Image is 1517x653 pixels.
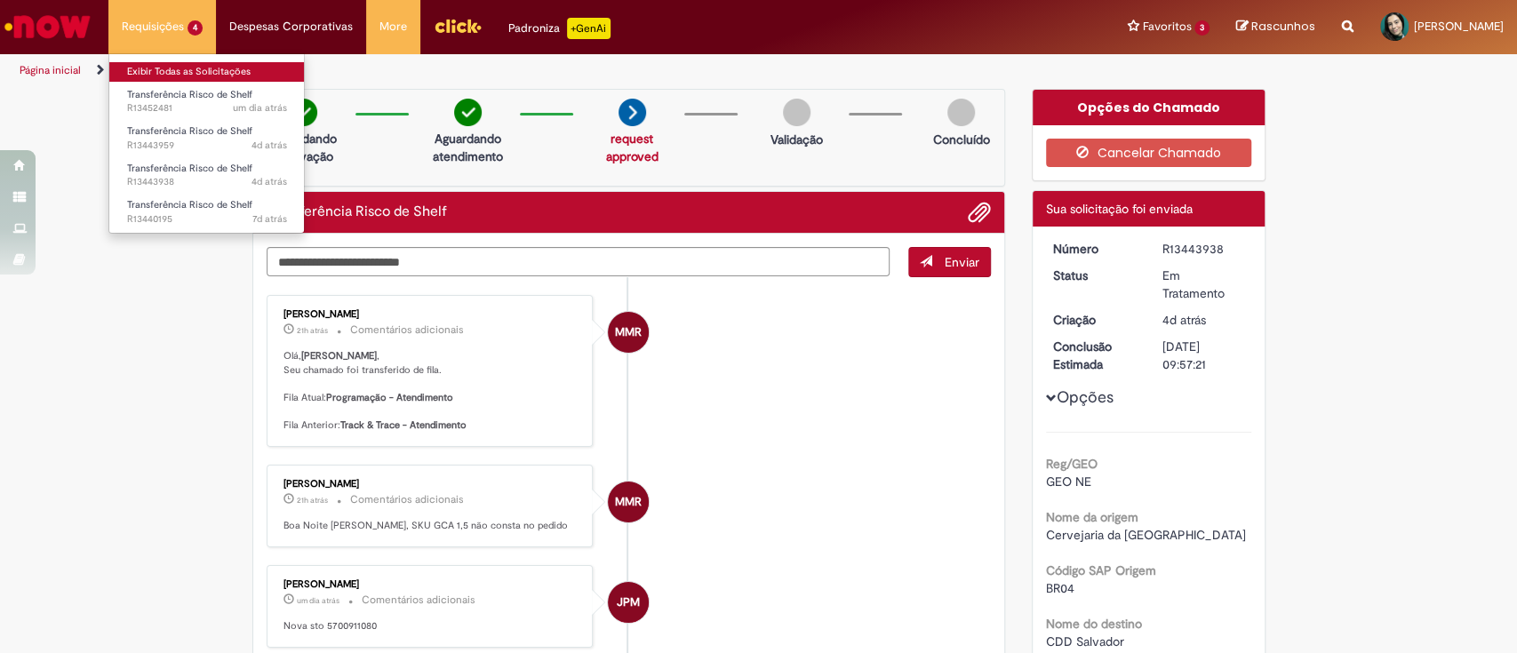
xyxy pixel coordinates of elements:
span: MMR [615,481,642,523]
p: Validação [770,131,823,148]
div: [PERSON_NAME] [283,309,579,320]
ul: Trilhas de página [13,54,998,87]
span: Transferência Risco de Shelf [127,88,252,101]
span: um dia atrás [297,595,339,606]
div: Matheus Maia Rocha [608,312,649,353]
b: Reg/GEO [1046,456,1098,472]
p: Aguardando atendimento [425,130,511,165]
p: Nova sto 5700911080 [283,619,579,633]
span: R13452481 [127,101,287,115]
div: R13443938 [1162,240,1245,258]
img: ServiceNow [2,9,93,44]
span: 4d atrás [252,175,287,188]
div: Julia Paiva Martelozo [608,582,649,623]
p: Boa Noite [PERSON_NAME], SKU GCA 1,5 não consta no pedido [283,519,579,533]
div: [PERSON_NAME] [283,479,579,490]
a: Aberto R13440195 : Transferência Risco de Shelf [109,195,305,228]
ul: Requisições [108,53,305,234]
b: Nome da origem [1046,509,1138,525]
span: [PERSON_NAME] [1414,19,1504,34]
img: img-circle-grey.png [783,99,810,126]
span: R13443959 [127,139,287,153]
dt: Criação [1040,311,1149,329]
span: Requisições [122,18,184,36]
img: arrow-next.png [619,99,646,126]
dt: Status [1040,267,1149,284]
span: Favoritos [1142,18,1191,36]
span: 21h atrás [297,495,328,506]
p: +GenAi [567,18,611,39]
a: Aberto R13452481 : Transferência Risco de Shelf [109,85,305,118]
a: Exibir Todas as Solicitações [109,62,305,82]
span: 4d atrás [1162,312,1206,328]
span: CDD Salvador [1046,633,1124,649]
div: 25/08/2025 11:57:18 [1162,311,1245,329]
textarea: Digite sua mensagem aqui... [267,247,890,277]
button: Cancelar Chamado [1046,139,1251,167]
span: Transferência Risco de Shelf [127,124,252,138]
span: 4d atrás [252,139,287,152]
time: 27/08/2025 14:55:44 [297,595,339,606]
span: Enviar [945,254,979,270]
b: [PERSON_NAME] [301,349,377,362]
span: Transferência Risco de Shelf [127,198,252,211]
time: 25/08/2025 11:57:18 [1162,312,1206,328]
small: Comentários adicionais [350,323,464,338]
a: Aberto R13443959 : Transferência Risco de Shelf [109,122,305,155]
span: R13440195 [127,212,287,227]
b: Programação - Atendimento [326,391,453,404]
a: request approved [606,131,659,164]
span: Sua solicitação foi enviada [1046,201,1193,217]
span: More [379,18,407,36]
time: 27/08/2025 18:32:04 [297,325,328,336]
span: 21h atrás [297,325,328,336]
b: Track & Trace - Atendimento [340,418,467,432]
a: Aberto R13443938 : Transferência Risco de Shelf [109,159,305,192]
time: 25/08/2025 11:57:19 [252,175,287,188]
span: Cervejaria da [GEOGRAPHIC_DATA] [1046,527,1246,543]
p: Olá, , Seu chamado foi transferido de fila. Fila Atual: Fila Anterior: [283,349,579,433]
a: Rascunhos [1236,19,1315,36]
button: Enviar [908,247,991,277]
span: 3 [1194,20,1210,36]
a: Página inicial [20,63,81,77]
span: 7d atrás [252,212,287,226]
time: 22/08/2025 14:37:46 [252,212,287,226]
time: 27/08/2025 18:31:58 [297,495,328,506]
span: Transferência Risco de Shelf [127,162,252,175]
small: Comentários adicionais [362,593,475,608]
span: Despesas Corporativas [229,18,353,36]
img: check-circle-green.png [454,99,482,126]
h2: Transferência Risco de Shelf Histórico de tíquete [267,204,447,220]
button: Adicionar anexos [968,201,991,224]
span: MMR [615,311,642,354]
span: 4 [188,20,203,36]
span: R13443938 [127,175,287,189]
div: Matheus Maia Rocha [608,482,649,522]
div: [DATE] 09:57:21 [1162,338,1245,373]
dt: Número [1040,240,1149,258]
div: Em Tratamento [1162,267,1245,302]
time: 27/08/2025 13:38:53 [233,101,287,115]
small: Comentários adicionais [350,492,464,507]
span: um dia atrás [233,101,287,115]
img: click_logo_yellow_360x200.png [434,12,482,39]
dt: Conclusão Estimada [1040,338,1149,373]
div: Opções do Chamado [1033,90,1265,125]
span: GEO NE [1046,474,1091,490]
div: Padroniza [508,18,611,39]
b: Nome do destino [1046,616,1142,632]
span: Rascunhos [1251,18,1315,35]
p: Concluído [932,131,989,148]
div: [PERSON_NAME] [283,579,579,590]
img: img-circle-grey.png [947,99,975,126]
b: Código SAP Origem [1046,562,1156,578]
span: JPM [617,581,640,624]
span: BR04 [1046,580,1074,596]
